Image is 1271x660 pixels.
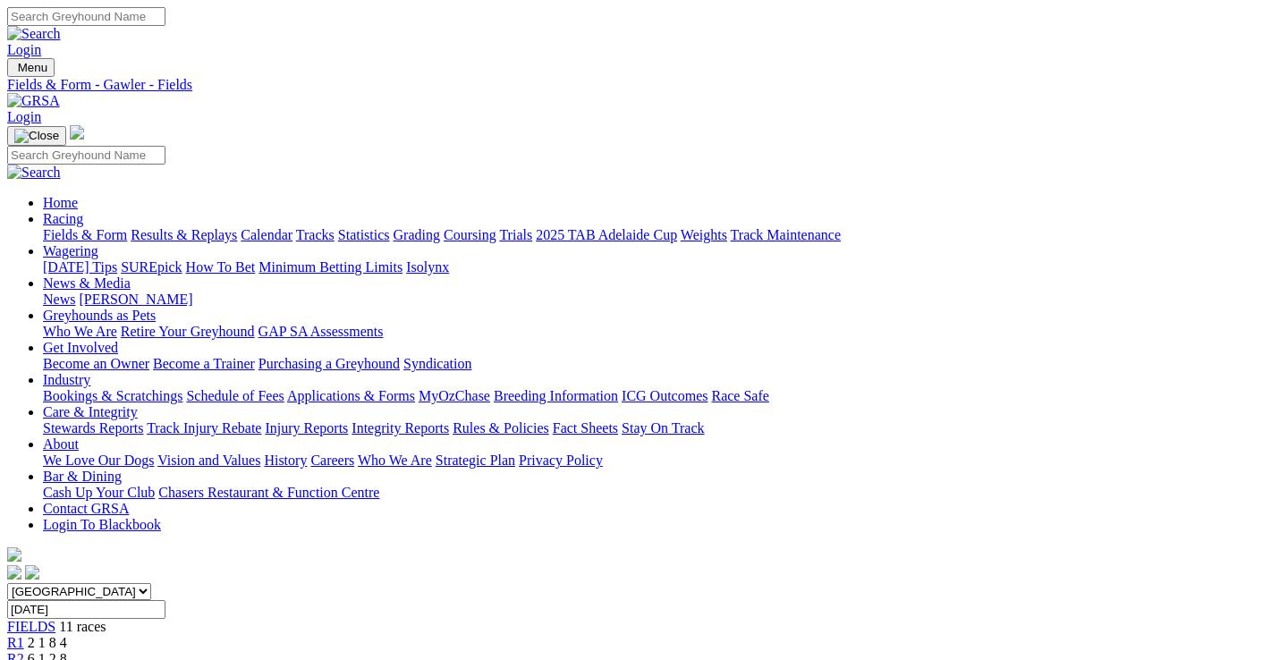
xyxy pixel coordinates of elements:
[70,125,84,140] img: logo-grsa-white.png
[519,453,603,468] a: Privacy Policy
[43,227,1264,243] div: Racing
[153,356,255,371] a: Become a Trainer
[265,420,348,436] a: Injury Reports
[43,517,161,532] a: Login To Blackbook
[121,324,255,339] a: Retire Your Greyhound
[43,340,118,355] a: Get Involved
[7,26,61,42] img: Search
[681,227,727,242] a: Weights
[131,227,237,242] a: Results & Replays
[7,109,41,124] a: Login
[43,195,78,210] a: Home
[406,259,449,275] a: Isolynx
[258,324,384,339] a: GAP SA Assessments
[79,292,192,307] a: [PERSON_NAME]
[296,227,335,242] a: Tracks
[43,356,149,371] a: Become an Owner
[43,436,79,452] a: About
[444,227,496,242] a: Coursing
[43,243,98,258] a: Wagering
[43,275,131,291] a: News & Media
[28,635,67,650] span: 2 1 8 4
[43,227,127,242] a: Fields & Form
[43,453,154,468] a: We Love Our Dogs
[147,420,261,436] a: Track Injury Rebate
[731,227,841,242] a: Track Maintenance
[186,259,256,275] a: How To Bet
[59,619,106,634] span: 11 races
[403,356,471,371] a: Syndication
[43,324,117,339] a: Who We Are
[264,453,307,468] a: History
[553,420,618,436] a: Fact Sheets
[258,259,402,275] a: Minimum Betting Limits
[7,93,60,109] img: GRSA
[43,292,75,307] a: News
[7,58,55,77] button: Toggle navigation
[43,501,129,516] a: Contact GRSA
[7,146,165,165] input: Search
[711,388,768,403] a: Race Safe
[7,7,165,26] input: Search
[43,469,122,484] a: Bar & Dining
[394,227,440,242] a: Grading
[419,388,490,403] a: MyOzChase
[352,420,449,436] a: Integrity Reports
[622,420,704,436] a: Stay On Track
[43,356,1264,372] div: Get Involved
[43,453,1264,469] div: About
[7,565,21,580] img: facebook.svg
[7,600,165,619] input: Select date
[7,635,24,650] a: R1
[43,259,1264,275] div: Wagering
[287,388,415,403] a: Applications & Forms
[43,211,83,226] a: Racing
[121,259,182,275] a: SUREpick
[310,453,354,468] a: Careers
[43,485,155,500] a: Cash Up Your Club
[622,388,708,403] a: ICG Outcomes
[43,292,1264,308] div: News & Media
[25,565,39,580] img: twitter.svg
[436,453,515,468] a: Strategic Plan
[536,227,677,242] a: 2025 TAB Adelaide Cup
[43,485,1264,501] div: Bar & Dining
[186,388,284,403] a: Schedule of Fees
[241,227,292,242] a: Calendar
[14,129,59,143] img: Close
[453,420,549,436] a: Rules & Policies
[7,619,55,634] a: FIELDS
[158,485,379,500] a: Chasers Restaurant & Function Centre
[7,126,66,146] button: Toggle navigation
[157,453,260,468] a: Vision and Values
[7,165,61,181] img: Search
[499,227,532,242] a: Trials
[43,388,182,403] a: Bookings & Scratchings
[18,61,47,74] span: Menu
[43,420,143,436] a: Stewards Reports
[43,308,156,323] a: Greyhounds as Pets
[43,404,138,419] a: Care & Integrity
[43,259,117,275] a: [DATE] Tips
[43,388,1264,404] div: Industry
[7,77,1264,93] a: Fields & Form - Gawler - Fields
[43,324,1264,340] div: Greyhounds as Pets
[494,388,618,403] a: Breeding Information
[43,372,90,387] a: Industry
[7,547,21,562] img: logo-grsa-white.png
[338,227,390,242] a: Statistics
[358,453,432,468] a: Who We Are
[7,42,41,57] a: Login
[258,356,400,371] a: Purchasing a Greyhound
[43,420,1264,436] div: Care & Integrity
